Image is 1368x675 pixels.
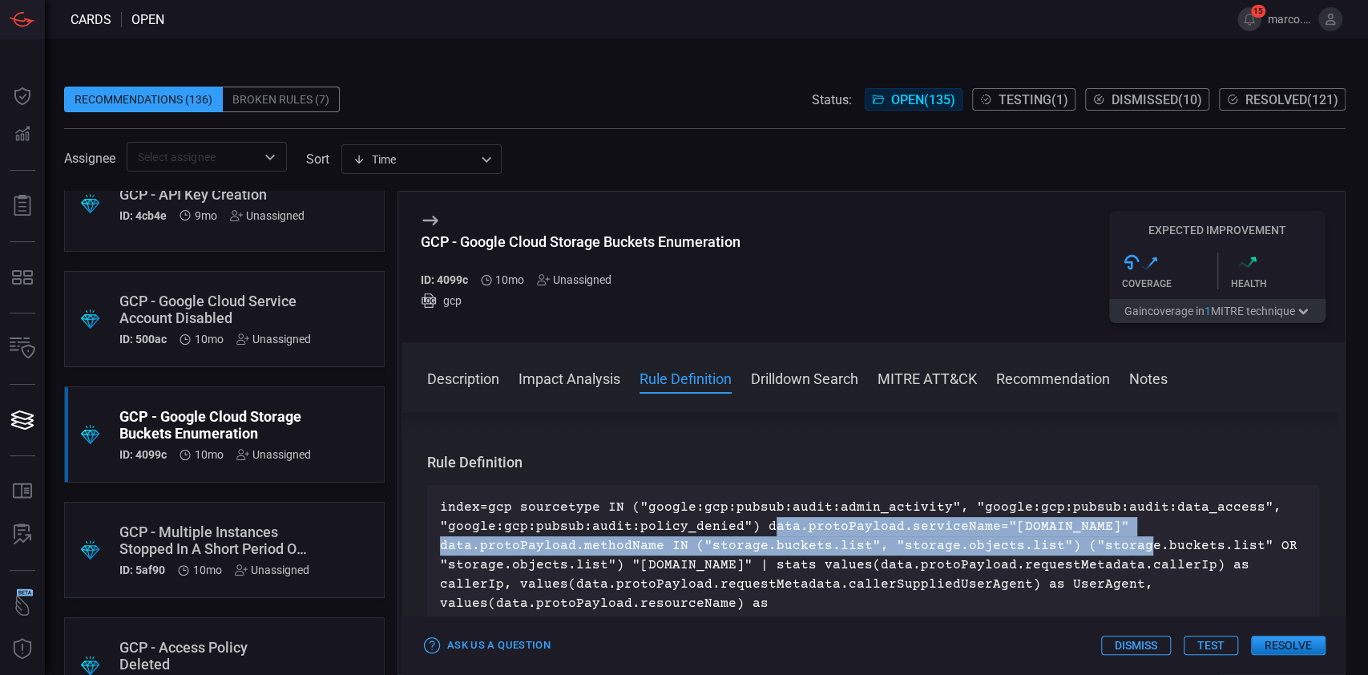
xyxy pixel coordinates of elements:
button: MITRE ATT&CK [878,368,977,387]
span: Nov 20, 2024 5:49 AM [195,209,217,222]
button: 15 [1237,7,1261,31]
span: 1 [1205,305,1211,317]
button: Notes [1129,368,1168,387]
span: 15 [1251,5,1265,18]
div: Broken Rules (7) [223,87,340,112]
span: Dismissed ( 10 ) [1112,92,1202,107]
div: gcp [421,293,740,309]
div: Unassigned [235,564,309,576]
div: Recommendations (136) [64,87,223,112]
h3: Rule Definition [427,453,1319,472]
button: Recommendation [996,368,1110,387]
div: Coverage [1122,278,1217,289]
button: MITRE - Detection Posture [3,258,42,297]
button: Ask Us a Question [421,633,555,658]
p: index=gcp sourcetype IN ("google:gcp:pubsub:audit:admin_activity", "google:gcp:pubsub:audit:data_... [440,498,1306,671]
button: Resolve [1251,636,1326,655]
button: Dashboard [3,77,42,115]
button: Description [427,368,499,387]
h5: ID: 500ac [119,333,167,346]
button: ALERT ANALYSIS [3,515,42,554]
span: Status: [812,92,852,107]
div: Health [1231,278,1326,289]
div: GCP - Google Cloud Storage Buckets Enumeration [421,233,740,250]
span: Resolved ( 121 ) [1245,92,1338,107]
button: Rule Definition [640,368,732,387]
div: GCP - Access Policy Deleted [119,639,297,673]
button: Reports [3,187,42,225]
button: Cards [3,401,42,439]
button: Wingman [3,587,42,625]
span: marco.[PERSON_NAME] [1268,13,1312,26]
button: Impact Analysis [519,368,620,387]
div: Time [353,152,476,168]
span: Open ( 135 ) [891,92,955,107]
h5: ID: 4099c [421,273,468,286]
button: Drilldown Search [751,368,858,387]
button: Open(135) [865,88,962,111]
span: Nov 10, 2024 8:54 AM [193,564,222,576]
div: Unassigned [537,273,611,286]
button: Dismissed(10) [1085,88,1209,111]
button: Detections [3,115,42,154]
h5: ID: 4cb4e [119,209,167,222]
button: Resolved(121) [1219,88,1346,111]
button: Rule Catalog [3,472,42,511]
div: Unassigned [236,333,311,346]
div: GCP - API Key Creation [119,186,305,203]
button: Testing(1) [972,88,1075,111]
div: GCP - Multiple Instances Stopped In A Short Period Of Time [119,523,309,557]
h5: ID: 4099c [119,448,167,461]
span: Assignee [64,151,115,166]
span: open [131,12,164,27]
button: Dismiss [1101,636,1171,655]
button: Open [259,146,281,168]
span: Nov 10, 2024 8:55 AM [495,273,524,286]
span: Cards [71,12,111,27]
button: Gaincoverage in1MITRE technique [1109,299,1326,323]
button: Test [1184,636,1238,655]
div: Unassigned [230,209,305,222]
div: Unassigned [236,448,311,461]
span: Nov 10, 2024 8:55 AM [195,333,224,346]
label: sort [306,152,329,167]
div: GCP - Google Cloud Storage Buckets Enumeration [119,408,311,442]
button: Threat Intelligence [3,630,42,669]
button: Inventory [3,329,42,368]
div: GCP - Google Cloud Service Account Disabled [119,293,311,326]
span: Nov 10, 2024 8:55 AM [195,448,224,461]
input: Select assignee [131,147,256,167]
span: Testing ( 1 ) [999,92,1068,107]
h5: ID: 5af90 [119,564,165,576]
h5: Expected Improvement [1109,224,1326,236]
